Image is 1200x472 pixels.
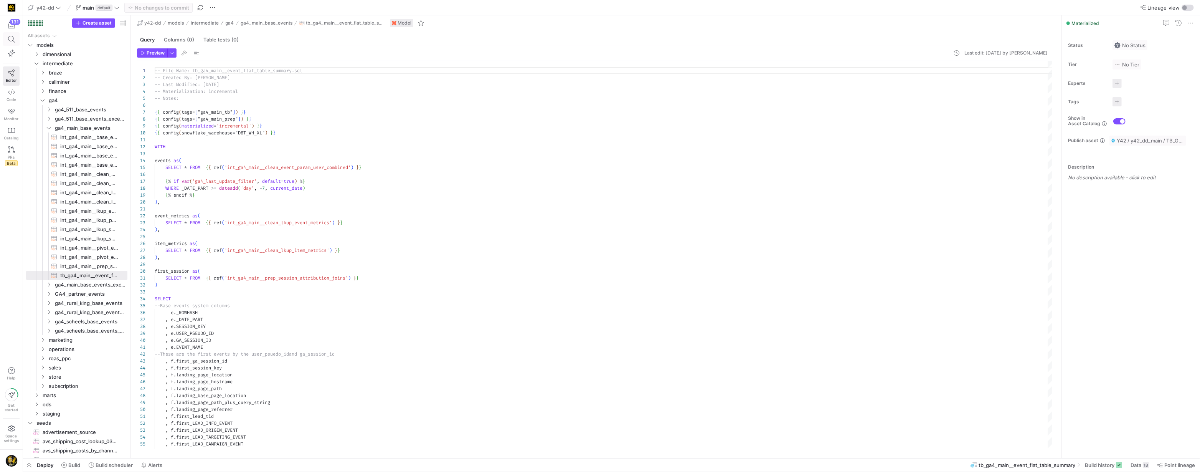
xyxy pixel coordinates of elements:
[163,109,179,115] span: config
[26,169,127,179] div: Press SPACE to select this row.
[265,185,267,191] span: ,
[214,220,222,226] span: ref
[26,50,127,59] div: Press SPACE to select this row.
[137,185,145,192] div: 18
[55,114,126,123] span: ga4_511_base_events_exceptions
[182,109,192,115] span: tags
[72,18,115,28] button: Create asset
[208,220,211,226] span: {
[3,422,20,446] a: Spacesettings
[233,130,235,136] span: =
[26,68,127,77] div: Press SPACE to select this row.
[26,455,127,464] a: gift_card_cost​​​​​​
[231,37,239,42] span: (0)
[270,130,273,136] span: }
[43,391,126,400] span: marts
[1068,164,1197,170] p: Description
[43,400,126,409] span: ods
[26,142,127,151] a: int_ga4_main__base_event_params​​​​​​​​​​
[49,382,126,391] span: subscription
[964,50,1048,56] div: Last edit: [DATE] by [PERSON_NAME]
[96,5,112,11] span: default
[1068,81,1106,86] span: Experts
[55,308,126,317] span: ga4_rural_king_base_events_exceptions
[297,18,386,28] button: tb_ga4_main__event_flat_table_summary
[26,114,127,123] div: Press SPACE to select this row.
[155,68,289,74] span: -- File Name: tb_ga4_main__event_flat_table_summar
[60,234,119,243] span: int_ga4_main__lkup_source_attribution​​​​​​​​​​
[1085,462,1114,468] span: Build history
[1114,42,1146,48] span: No Status
[60,188,119,197] span: int_ga4_main__clean_lkup_event_metrics​​​​​​​​​​
[155,81,219,88] span: -- Last Modified: [DATE]
[182,178,190,184] span: var
[262,178,281,184] span: default
[198,109,233,115] span: "ga4_main_tb"
[60,243,119,252] span: int_ga4_main__pivot_event_params_key​​​​​​​​​​
[157,130,160,136] span: {
[26,206,127,215] a: int_ga4_main__lkup_event_name_conversions​​​​​​​​​​
[246,116,249,122] span: }
[26,197,127,206] div: Press SPACE to select this row.
[155,95,179,101] span: -- Notes:
[257,178,259,184] span: ,
[241,185,254,191] span: 'day'
[270,185,302,191] span: current_date
[26,169,127,179] a: int_ga4_main__clean_event_items_combined​​​​​​​​​​
[49,68,126,77] span: braze
[163,130,179,136] span: config
[182,123,214,129] span: materialized
[302,178,305,184] span: }
[168,192,171,198] span: %
[198,116,238,122] span: "ga4_main_prep"
[26,132,127,142] div: Press SPACE to select this row.
[1154,459,1198,472] button: Point lineage
[60,179,119,188] span: int_ga4_main__clean_event_param_user_combined​​​​​​​​​​
[26,123,127,132] div: Press SPACE to select this row.
[259,123,262,129] span: }
[43,59,126,68] span: intermediate
[179,123,182,129] span: (
[192,109,195,115] span: =
[206,220,208,226] span: {
[306,20,384,26] span: tb_ga4_main__event_flat_table_summary
[55,124,126,132] span: ga4_main_base_events
[36,5,54,11] span: y42-dd
[233,109,235,115] span: ]
[96,462,133,468] span: Build scheduler
[148,462,162,468] span: Alerts
[1113,40,1147,50] button: No statusNo Status
[1068,62,1106,67] span: Tier
[60,262,119,271] span: int_ga4_main__prep_session_attribution_joins​​​​​​​​​​
[36,419,126,427] span: seeds
[1117,137,1184,144] span: Y42 / y42_dd_main / TB_GA4_MAIN__EVENT_FLAT_TABLE_SUMMARY
[157,109,160,115] span: {
[55,105,126,114] span: ga4_511_base_events
[206,164,208,171] span: {
[243,109,246,115] span: }
[49,336,126,344] span: marketing
[190,164,200,171] span: FROM
[3,66,20,86] a: Editor
[222,220,224,226] span: (
[3,385,20,415] button: Getstarted
[155,75,230,81] span: -- Created By: [PERSON_NAME]
[1164,462,1195,468] span: Point lineage
[26,215,127,225] div: Press SPACE to select this row.
[251,123,254,129] span: )
[249,116,251,122] span: }
[43,455,119,464] span: gift_card_cost​​​​​​
[302,185,305,191] span: )
[60,253,119,262] span: int_ga4_main__pivot_event_user_properties_key​​​​​​​​​​
[5,403,18,412] span: Get started
[300,178,302,184] span: %
[26,160,127,169] a: int_ga4_main__base_events​​​​​​​​​​
[26,437,127,446] a: avs_shipping_cost_lookup_03_15_24​​​​​​
[60,142,119,151] span: int_ga4_main__base_event_params​​​​​​​​​​
[60,151,119,160] span: int_ga4_main__base_event_user_properties​​​​​​​​​​
[137,192,145,199] div: 19
[26,59,127,68] div: Press SPACE to select this row.
[173,178,179,184] span: if
[26,179,127,188] div: Press SPACE to select this row.
[60,225,119,234] span: int_ga4_main__lkup_session_key​​​​​​​​​​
